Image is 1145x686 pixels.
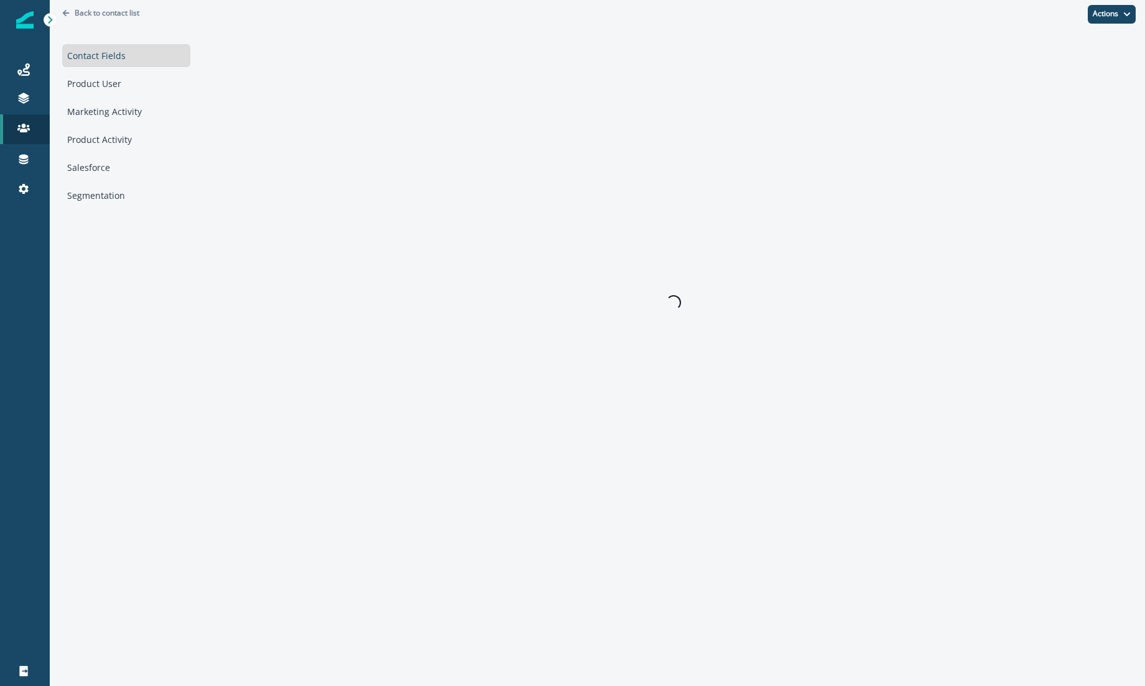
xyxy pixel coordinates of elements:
div: Contact Fields [62,44,190,67]
div: Product Activity [62,128,190,151]
div: Salesforce [62,156,190,179]
button: Go back [62,7,139,18]
div: Marketing Activity [62,100,190,123]
img: Inflection [16,11,34,29]
button: Actions [1088,5,1136,24]
div: Segmentation [62,184,190,207]
div: Product User [62,72,190,95]
p: Back to contact list [75,7,139,18]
